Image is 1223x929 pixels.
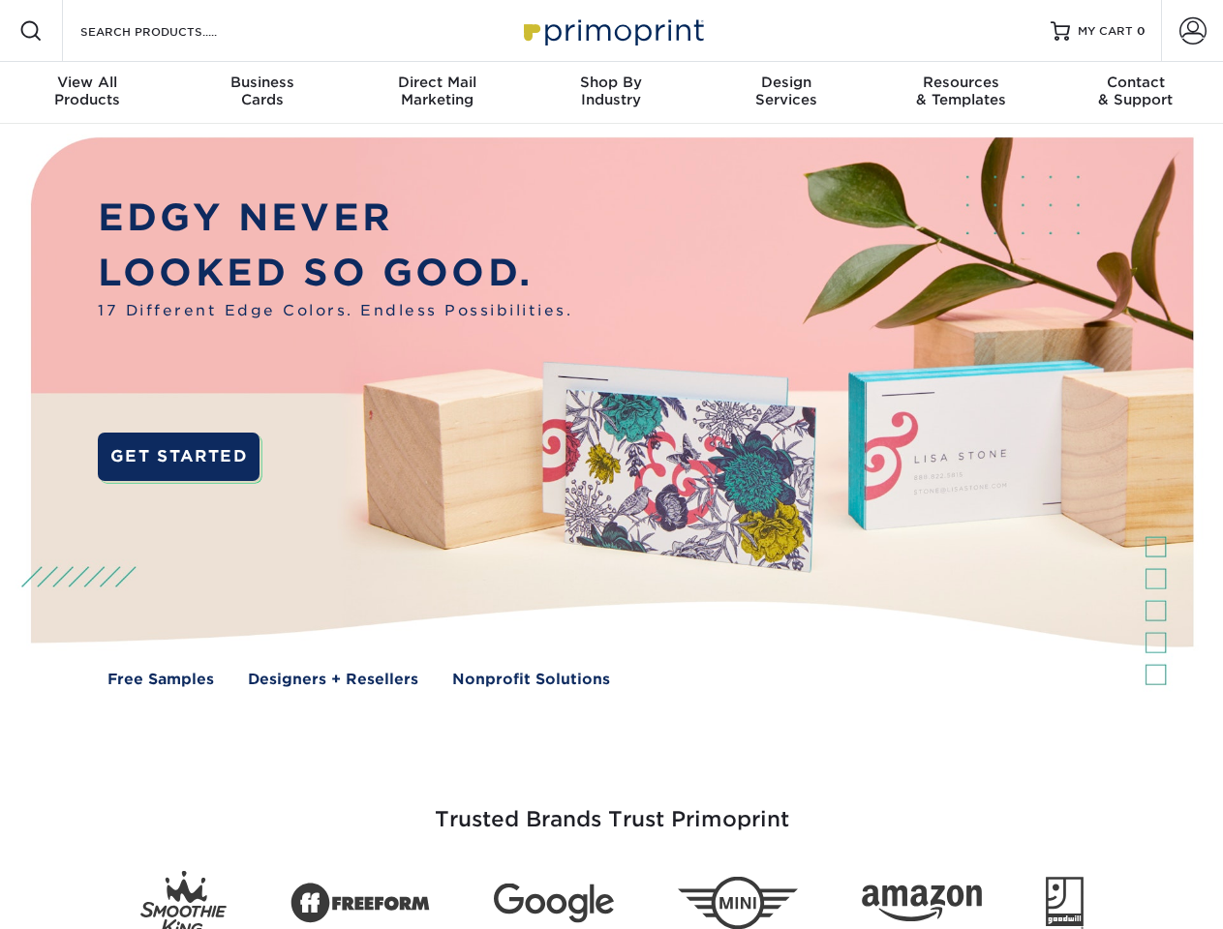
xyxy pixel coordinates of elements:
span: Design [699,74,873,91]
img: Primoprint [515,10,709,51]
div: Cards [174,74,349,108]
span: 17 Different Edge Colors. Endless Possibilities. [98,300,572,322]
a: Designers + Resellers [248,669,418,691]
a: Nonprofit Solutions [452,669,610,691]
div: & Support [1049,74,1223,108]
p: LOOKED SO GOOD. [98,246,572,301]
span: Contact [1049,74,1223,91]
div: Industry [524,74,698,108]
span: Direct Mail [350,74,524,91]
p: EDGY NEVER [98,191,572,246]
span: MY CART [1078,23,1133,40]
a: BusinessCards [174,62,349,124]
input: SEARCH PRODUCTS..... [78,19,267,43]
a: Free Samples [107,669,214,691]
span: 0 [1137,24,1146,38]
span: Shop By [524,74,698,91]
img: Goodwill [1046,877,1084,929]
img: Google [494,884,614,923]
h3: Trusted Brands Trust Primoprint [46,761,1178,855]
a: DesignServices [699,62,873,124]
div: Services [699,74,873,108]
a: Contact& Support [1049,62,1223,124]
span: Business [174,74,349,91]
img: Amazon [862,885,982,922]
a: Direct MailMarketing [350,62,524,124]
a: GET STARTED [98,433,260,481]
div: Marketing [350,74,524,108]
a: Resources& Templates [873,62,1048,124]
a: Shop ByIndustry [524,62,698,124]
div: & Templates [873,74,1048,108]
span: Resources [873,74,1048,91]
